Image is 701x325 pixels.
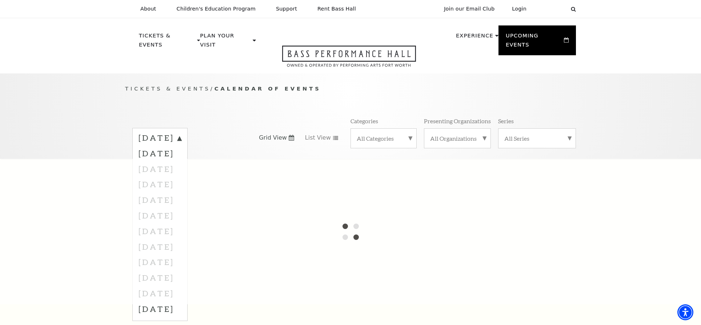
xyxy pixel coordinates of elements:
[215,85,321,92] span: Calendar of Events
[139,31,195,53] p: Tickets & Events
[140,6,156,12] p: About
[456,31,493,44] p: Experience
[139,132,181,145] label: [DATE]
[504,135,570,142] label: All Series
[176,6,256,12] p: Children's Education Program
[424,117,491,125] p: Presenting Organizations
[506,31,562,53] p: Upcoming Events
[139,301,181,317] label: [DATE]
[259,134,287,142] span: Grid View
[677,304,693,320] div: Accessibility Menu
[317,6,356,12] p: Rent Bass Hall
[430,135,485,142] label: All Organizations
[498,117,514,125] p: Series
[125,84,576,93] p: /
[276,6,297,12] p: Support
[200,31,251,53] p: Plan Your Visit
[357,135,410,142] label: All Categories
[256,45,442,73] a: Open this option
[125,85,211,92] span: Tickets & Events
[139,145,181,161] label: [DATE]
[538,5,564,12] select: Select:
[350,117,378,125] p: Categories
[305,134,331,142] span: List View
